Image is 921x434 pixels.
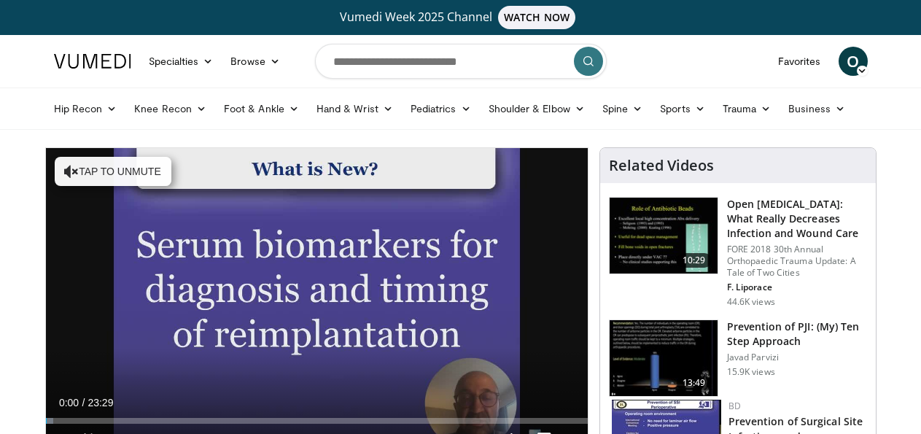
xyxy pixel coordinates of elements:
[727,366,775,378] p: 15.9K views
[54,54,131,69] img: VuMedi Logo
[46,418,588,424] div: Progress Bar
[609,319,867,397] a: 13:49 Prevention of PJI: (My) Ten Step Approach Javad Parvizi 15.9K views
[82,397,85,408] span: /
[480,94,594,123] a: Shoulder & Elbow
[727,352,867,363] p: Javad Parvizi
[498,6,575,29] span: WATCH NOW
[651,94,714,123] a: Sports
[55,157,171,186] button: Tap to unmute
[308,94,402,123] a: Hand & Wrist
[45,94,126,123] a: Hip Recon
[59,397,79,408] span: 0:00
[727,244,867,279] p: FORE 2018 30th Annual Orthopaedic Trauma Update: A Tale of Two Cities
[609,197,867,308] a: 10:29 Open [MEDICAL_DATA]: What Really Decreases Infection and Wound Care FORE 2018 30th Annual O...
[780,94,854,123] a: Business
[677,253,712,268] span: 10:29
[839,47,868,76] a: O
[677,376,712,390] span: 13:49
[609,157,714,174] h4: Related Videos
[727,296,775,308] p: 44.6K views
[727,197,867,241] h3: Open [MEDICAL_DATA]: What Really Decreases Infection and Wound Care
[610,198,718,274] img: ded7be61-cdd8-40fc-98a3-de551fea390e.150x105_q85_crop-smart_upscale.jpg
[714,94,780,123] a: Trauma
[728,400,741,412] a: BD
[769,47,830,76] a: Favorites
[727,319,867,349] h3: Prevention of PJI: (My) Ten Step Approach
[315,44,607,79] input: Search topics, interventions
[125,94,215,123] a: Knee Recon
[610,320,718,396] img: 300aa6cd-3a47-4862-91a3-55a981c86f57.150x105_q85_crop-smart_upscale.jpg
[222,47,289,76] a: Browse
[402,94,480,123] a: Pediatrics
[215,94,308,123] a: Foot & Ankle
[56,6,866,29] a: Vumedi Week 2025 ChannelWATCH NOW
[727,282,867,293] p: F. Liporace
[594,94,651,123] a: Spine
[140,47,222,76] a: Specialties
[88,397,113,408] span: 23:29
